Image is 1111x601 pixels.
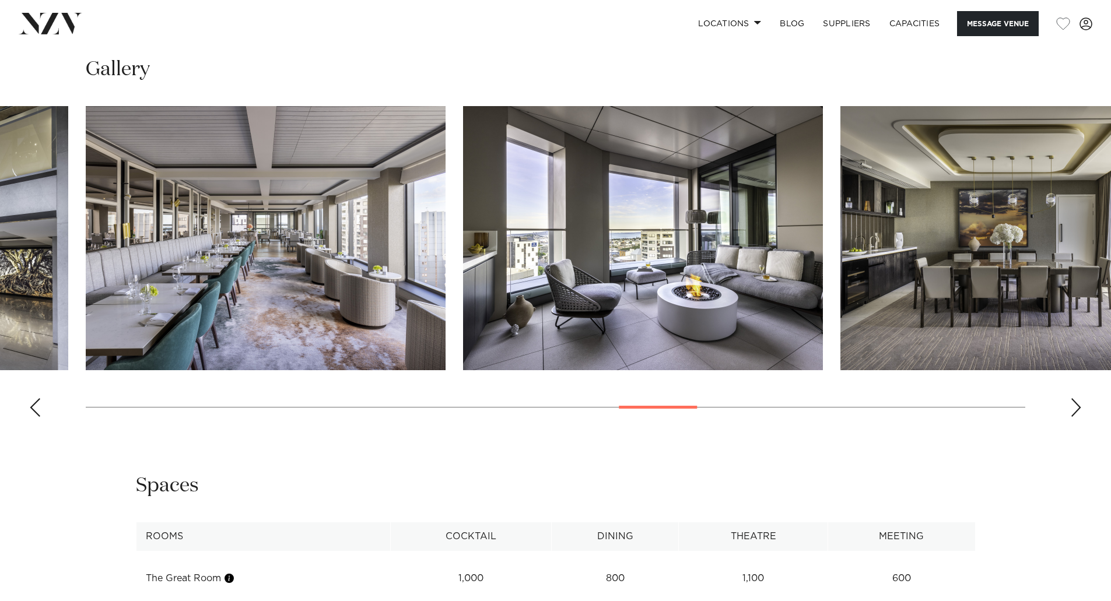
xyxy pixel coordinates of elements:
[828,522,975,551] th: Meeting
[391,564,552,593] td: 1,000
[136,522,391,551] th: Rooms
[552,522,679,551] th: Dining
[957,11,1039,36] button: Message Venue
[19,13,82,34] img: nzv-logo.png
[770,11,814,36] a: BLOG
[86,106,446,370] swiper-slide: 18 / 30
[86,57,150,83] h2: Gallery
[679,522,828,551] th: Theatre
[880,11,949,36] a: Capacities
[552,564,679,593] td: 800
[136,473,199,499] h2: Spaces
[828,564,975,593] td: 600
[814,11,879,36] a: SUPPLIERS
[689,11,770,36] a: Locations
[679,564,828,593] td: 1,100
[136,564,391,593] td: The Great Room
[391,522,552,551] th: Cocktail
[463,106,823,370] swiper-slide: 19 / 30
